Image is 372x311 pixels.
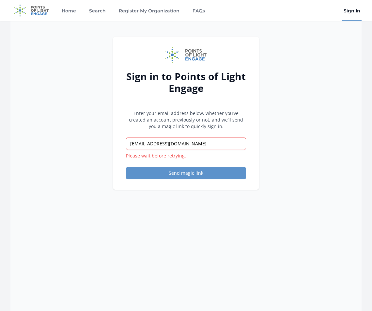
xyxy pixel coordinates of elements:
button: Send magic link [126,167,246,179]
p: Please wait before retrying. [126,153,246,159]
p: Enter your email address below, whether you’ve created an account previously or not, and we’ll se... [126,110,246,130]
img: Points of Light Engage logo [165,47,207,63]
input: Email address [126,138,246,150]
h2: Sign in to Points of Light Engage [126,71,246,94]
